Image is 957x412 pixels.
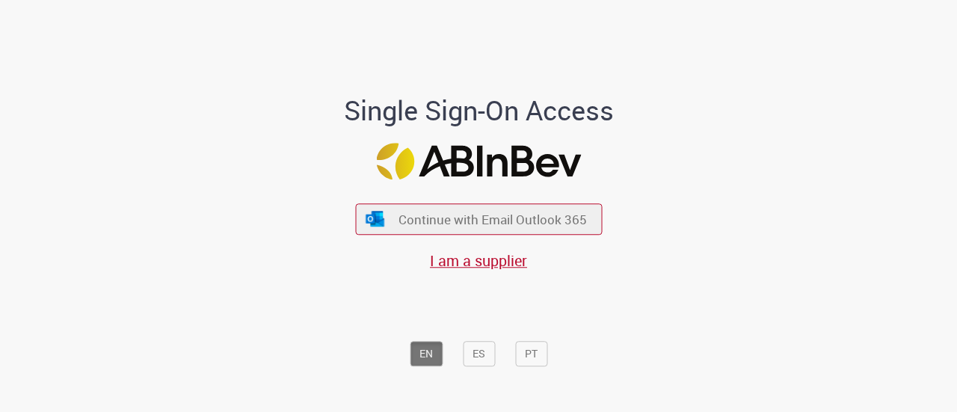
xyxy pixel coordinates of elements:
[410,341,443,366] button: EN
[515,341,547,366] button: PT
[399,211,587,228] span: Continue with Email Outlook 365
[463,341,495,366] button: ES
[430,250,527,271] a: I am a supplier
[376,143,581,179] img: Logo ABInBev
[271,96,686,126] h1: Single Sign-On Access
[365,211,386,227] img: ícone Azure/Microsoft 360
[355,204,602,235] button: ícone Azure/Microsoft 360 Continue with Email Outlook 365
